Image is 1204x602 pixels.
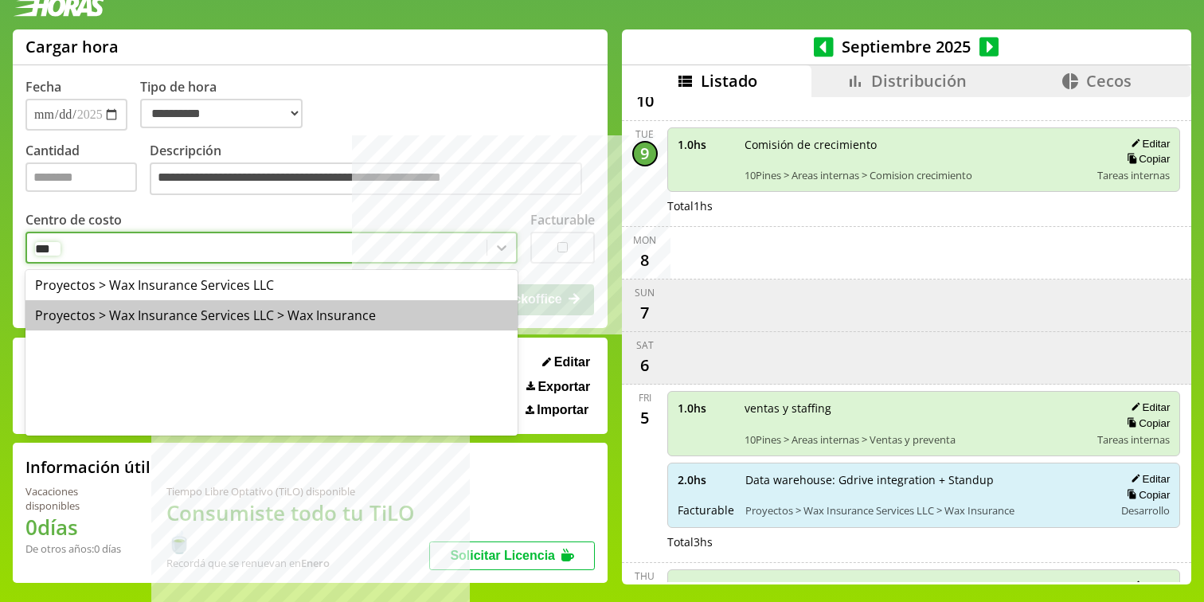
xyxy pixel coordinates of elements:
[140,99,303,128] select: Tipo de hora
[150,162,582,196] textarea: Descripción
[25,300,518,330] div: Proyectos > Wax Insurance Services LLC > Wax Insurance
[25,270,518,300] div: Proyectos > Wax Insurance Services LLC
[745,432,1087,447] span: 10Pines > Areas internas > Ventas y preventa
[745,137,1087,152] span: Comisión de crecimiento
[25,541,128,556] div: De otros años: 0 días
[632,352,658,377] div: 6
[678,137,733,152] span: 1.0 hs
[1126,579,1170,592] button: Editar
[678,401,733,416] span: 1.0 hs
[745,401,1087,416] span: ventas y staffing
[639,391,651,405] div: Fri
[632,405,658,430] div: 5
[166,556,429,570] div: Recordá que se renuevan en
[25,513,128,541] h1: 0 días
[1122,416,1170,430] button: Copiar
[1097,168,1170,182] span: Tareas internas
[635,127,654,141] div: Tue
[25,456,150,478] h2: Información útil
[636,338,654,352] div: Sat
[25,78,61,96] label: Fecha
[150,142,595,200] label: Descripción
[25,36,119,57] h1: Cargar hora
[1126,472,1170,486] button: Editar
[1122,152,1170,166] button: Copiar
[1126,401,1170,414] button: Editar
[632,88,658,114] div: 10
[1126,137,1170,150] button: Editar
[450,549,555,562] span: Solicitar Licencia
[678,472,734,487] span: 2.0 hs
[1086,70,1132,92] span: Cecos
[25,162,137,192] input: Cantidad
[871,70,967,92] span: Distribución
[635,286,655,299] div: Sun
[1122,488,1170,502] button: Copiar
[301,556,330,570] b: Enero
[522,379,595,395] button: Exportar
[633,233,656,247] div: Mon
[667,198,1181,213] div: Total 1 hs
[635,569,655,583] div: Thu
[701,70,757,92] span: Listado
[632,141,658,166] div: 9
[834,36,979,57] span: Septiembre 2025
[537,354,595,370] button: Editar
[537,380,590,394] span: Exportar
[25,484,128,513] div: Vacaciones disponibles
[25,142,150,200] label: Cantidad
[166,484,429,498] div: Tiempo Libre Optativo (TiLO) disponible
[554,355,590,369] span: Editar
[530,211,595,229] label: Facturable
[140,78,315,131] label: Tipo de hora
[678,502,734,518] span: Facturable
[632,247,658,272] div: 8
[678,579,733,594] span: 2.0 hs
[745,579,1087,594] span: Reunión con Aerolab y 20Dedos
[745,503,1104,518] span: Proyectos > Wax Insurance Services LLC > Wax Insurance
[632,299,658,325] div: 7
[166,498,429,556] h1: Consumiste todo tu TiLO 🍵
[745,472,1104,487] span: Data warehouse: Gdrive integration + Standup
[1097,432,1170,447] span: Tareas internas
[622,97,1191,582] div: scrollable content
[25,211,122,229] label: Centro de costo
[667,534,1181,549] div: Total 3 hs
[429,541,595,570] button: Solicitar Licencia
[537,403,588,417] span: Importar
[1121,503,1170,518] span: Desarrollo
[745,168,1087,182] span: 10Pines > Areas internas > Comision crecimiento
